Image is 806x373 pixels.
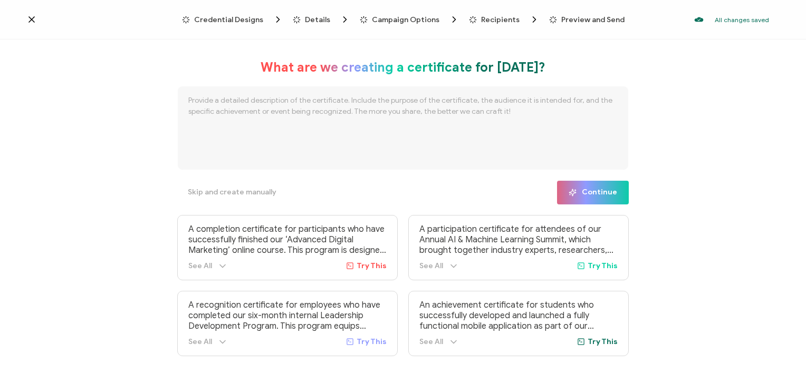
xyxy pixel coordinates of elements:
[261,60,545,75] h1: What are we creating a certificate for [DATE]?
[188,224,387,256] p: A completion certificate for participants who have successfully finished our ‘Advanced Digital Ma...
[419,261,443,270] span: See All
[569,189,617,197] span: Continue
[715,16,769,24] p: All changes saved
[182,14,283,25] span: Credential Designs
[419,300,618,331] p: An achievement certificate for students who successfully developed and launched a fully functiona...
[177,181,287,204] button: Skip and create manually
[469,14,540,25] span: Recipients
[188,189,276,196] span: Skip and create manually
[357,261,387,270] span: Try This
[753,322,806,373] iframe: Chat Widget
[188,300,387,331] p: A recognition certificate for employees who have completed our six-month internal Leadership Deve...
[357,337,387,346] span: Try This
[557,181,629,204] button: Continue
[182,14,625,25] div: Breadcrumb
[188,261,212,270] span: See All
[549,16,625,24] span: Preview and Send
[419,224,618,256] p: A participation certificate for attendees of our Annual AI & Machine Learning Summit, which broug...
[419,337,443,346] span: See All
[360,14,459,25] span: Campaign Options
[194,16,263,24] span: Credential Designs
[293,14,350,25] span: Details
[305,16,330,24] span: Details
[372,16,439,24] span: Campaign Options
[481,16,520,24] span: Recipients
[561,16,625,24] span: Preview and Send
[588,261,618,270] span: Try This
[188,337,212,346] span: See All
[588,337,618,346] span: Try This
